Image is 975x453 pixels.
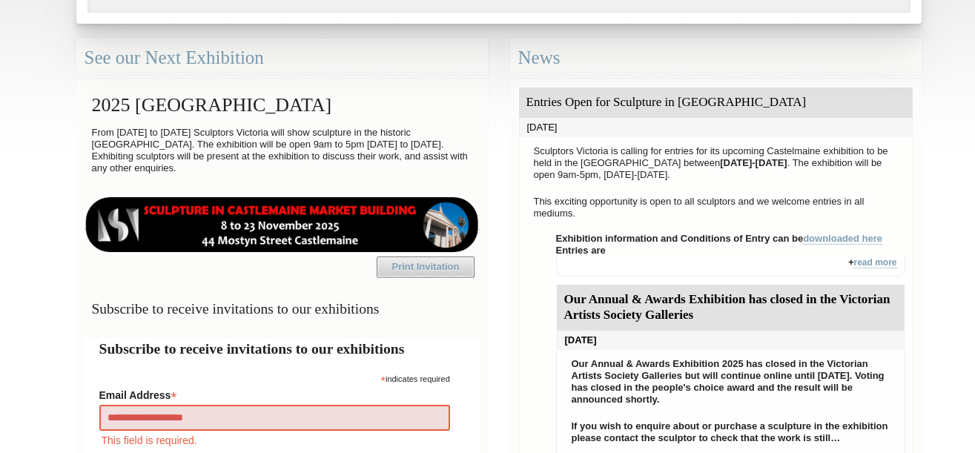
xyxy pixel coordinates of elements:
[720,157,787,168] strong: [DATE]-[DATE]
[99,338,465,360] h2: Subscribe to receive invitations to our exhibitions
[99,385,450,403] label: Email Address
[377,257,475,277] a: Print Invitation
[76,39,488,78] div: See our Next Exhibition
[526,192,905,223] p: This exciting opportunity is open to all sculptors and we welcome entries in all mediums.
[557,331,905,350] div: [DATE]
[510,39,922,78] div: News
[556,257,905,277] div: +
[564,417,897,448] p: If you wish to enquire about or purchase a sculpture in the exhibition please contact the sculpto...
[803,233,882,245] a: downloaded here
[85,123,480,178] p: From [DATE] to [DATE] Sculptors Victoria will show sculpture in the historic [GEOGRAPHIC_DATA]. T...
[99,432,450,449] div: This field is required.
[85,294,480,323] h3: Subscribe to receive invitations to our exhibitions
[557,285,905,331] div: Our Annual & Awards Exhibition has closed in the Victorian Artists Society Galleries
[99,371,450,385] div: indicates required
[85,197,480,252] img: castlemaine-ldrbd25v2.png
[853,257,896,268] a: read more
[526,142,905,185] p: Sculptors Victoria is calling for entries for its upcoming Castelmaine exhibition to be held in t...
[85,87,480,123] h2: 2025 [GEOGRAPHIC_DATA]
[556,233,883,245] strong: Exhibition information and Conditions of Entry can be
[564,354,897,409] p: Our Annual & Awards Exhibition 2025 has closed in the Victorian Artists Society Galleries but wil...
[519,87,913,118] div: Entries Open for Sculpture in [GEOGRAPHIC_DATA]
[519,118,913,137] div: [DATE]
